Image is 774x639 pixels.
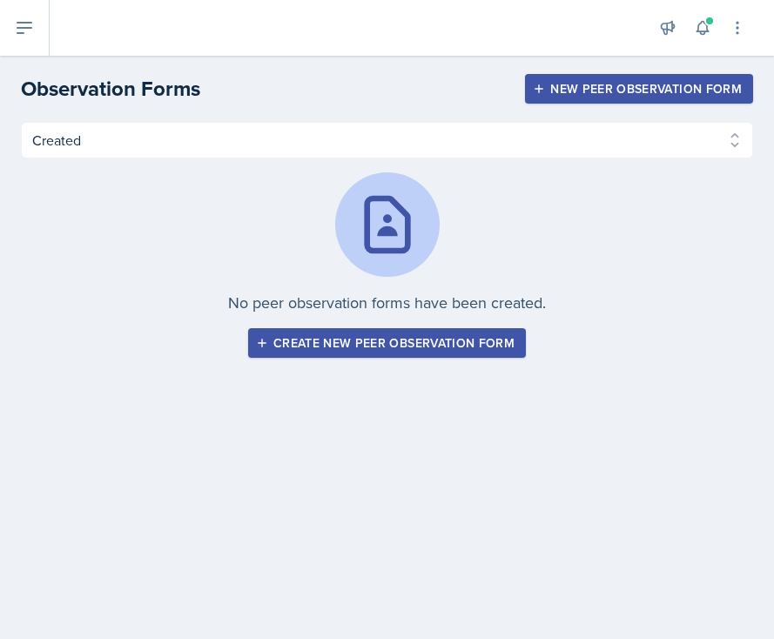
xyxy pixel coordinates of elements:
[21,73,200,104] h2: Observation Forms
[259,336,515,350] div: Create new peer observation form
[228,291,546,314] p: No peer observation forms have been created.
[525,74,753,104] button: New Peer Observation Form
[536,82,742,96] div: New Peer Observation Form
[248,328,526,358] button: Create new peer observation form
